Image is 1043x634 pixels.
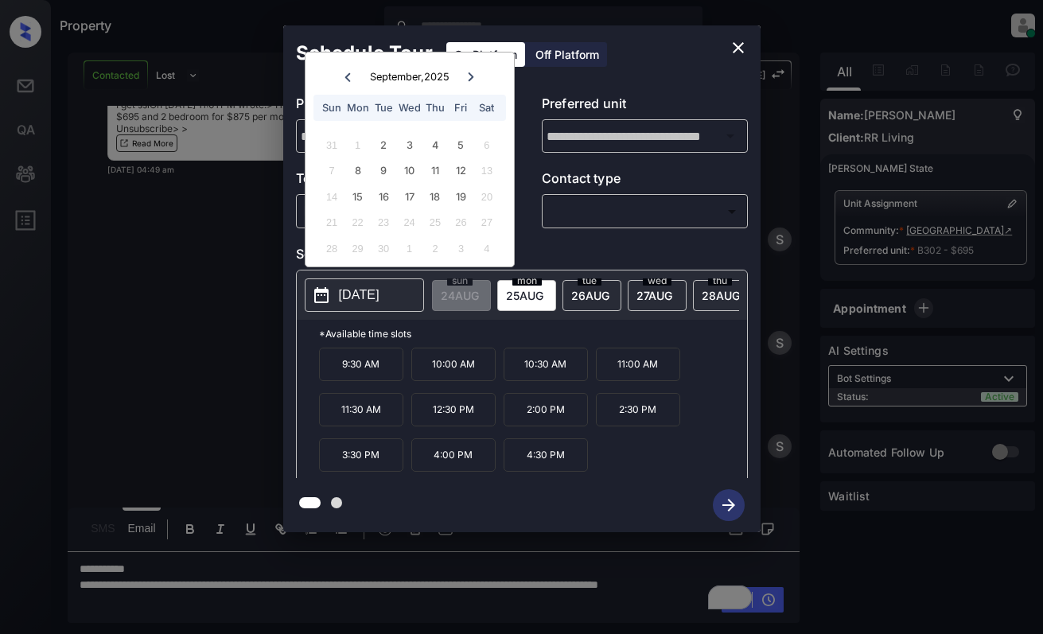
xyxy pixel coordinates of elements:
p: [DATE] [339,286,379,305]
p: 3:30 PM [319,438,403,472]
p: Preferred community [296,94,502,119]
div: Choose Thursday, September 4th, 2025 [424,134,446,156]
div: September , 2025 [370,71,450,83]
p: 11:00 AM [596,348,680,381]
div: Not available Sunday, September 21st, 2025 [321,212,343,233]
span: tue [578,276,601,286]
p: 12:30 PM [411,393,496,426]
div: On Platform [446,42,525,67]
div: Wed [399,97,420,119]
p: Contact type [542,169,748,194]
p: Select slot [296,244,748,270]
div: Choose Friday, September 19th, 2025 [450,186,472,208]
div: month 2025-09 [310,132,508,261]
div: Choose Wednesday, September 10th, 2025 [399,160,420,181]
span: wed [643,276,671,286]
div: In Person [300,198,498,224]
button: close [722,32,754,64]
div: Choose Monday, September 8th, 2025 [347,160,368,181]
p: 4:00 PM [411,438,496,472]
p: Tour type [296,169,502,194]
div: date-select [497,280,556,311]
div: date-select [562,280,621,311]
p: 9:30 AM [319,348,403,381]
div: Not available Thursday, October 2nd, 2025 [424,238,446,259]
div: Not available Saturday, September 27th, 2025 [476,212,497,233]
div: Choose Monday, September 15th, 2025 [347,186,368,208]
p: 4:30 PM [504,438,588,472]
div: Sun [321,97,343,119]
div: Choose Tuesday, September 9th, 2025 [372,160,394,181]
div: Choose Friday, September 12th, 2025 [450,160,472,181]
span: 26 AUG [571,289,609,302]
div: Choose Tuesday, September 2nd, 2025 [372,134,394,156]
div: date-select [693,280,752,311]
div: Not available Sunday, September 28th, 2025 [321,238,343,259]
div: date-select [628,280,687,311]
div: Not available Tuesday, September 23rd, 2025 [372,212,394,233]
div: Not available Friday, September 26th, 2025 [450,212,472,233]
div: Not available Saturday, September 6th, 2025 [476,134,497,156]
p: 11:30 AM [319,393,403,426]
div: Choose Tuesday, September 16th, 2025 [372,186,394,208]
p: 2:30 PM [596,393,680,426]
div: Not available Tuesday, September 30th, 2025 [372,238,394,259]
div: Not available Saturday, September 20th, 2025 [476,186,497,208]
div: Fri [450,97,472,119]
div: Not available Sunday, August 31st, 2025 [321,134,343,156]
div: Tue [372,97,394,119]
button: [DATE] [305,278,424,312]
div: Not available Monday, September 1st, 2025 [347,134,368,156]
p: 2:00 PM [504,393,588,426]
h2: Schedule Tour [283,25,446,81]
div: Choose Wednesday, September 3rd, 2025 [399,134,420,156]
div: Not available Friday, October 3rd, 2025 [450,238,472,259]
span: mon [512,276,542,286]
div: Not available Monday, September 22nd, 2025 [347,212,368,233]
div: Not available Saturday, October 4th, 2025 [476,238,497,259]
div: Not available Thursday, September 25th, 2025 [424,212,446,233]
p: 10:00 AM [411,348,496,381]
p: *Available time slots [319,320,747,348]
div: Not available Monday, September 29th, 2025 [347,238,368,259]
span: 25 AUG [506,289,543,302]
span: 28 AUG [702,289,740,302]
div: Mon [347,97,368,119]
div: Choose Thursday, September 18th, 2025 [424,186,446,208]
div: Not available Sunday, September 14th, 2025 [321,186,343,208]
div: Off Platform [527,42,607,67]
span: thu [708,276,732,286]
div: Not available Wednesday, September 24th, 2025 [399,212,420,233]
div: Not available Wednesday, October 1st, 2025 [399,238,420,259]
div: Choose Friday, September 5th, 2025 [450,134,472,156]
div: Thu [424,97,446,119]
div: Choose Wednesday, September 17th, 2025 [399,186,420,208]
div: Not available Sunday, September 7th, 2025 [321,160,343,181]
p: Preferred unit [542,94,748,119]
div: Sat [476,97,497,119]
span: 27 AUG [636,289,672,302]
p: 10:30 AM [504,348,588,381]
button: btn-next [703,484,754,526]
div: Not available Saturday, September 13th, 2025 [476,160,497,181]
div: Choose Thursday, September 11th, 2025 [424,160,446,181]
